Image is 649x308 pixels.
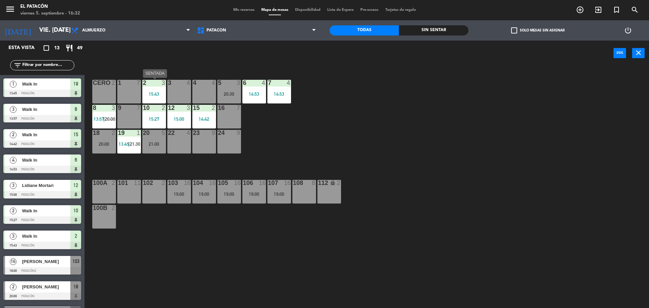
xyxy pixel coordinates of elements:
div: 7 [137,105,141,111]
span: 13:45 [119,141,129,147]
div: 112 [318,180,318,186]
span: | [128,141,130,147]
div: 19:00 [192,192,216,196]
i: close [634,49,643,57]
div: 15:00 [167,117,191,121]
div: 2 [112,180,116,186]
span: 3 [10,106,17,113]
div: 4 [187,130,191,136]
div: 14:42 [192,117,216,121]
i: power_input [616,49,624,57]
div: 9 [212,130,216,136]
span: Walk In [22,157,70,164]
span: Pre-acceso [357,8,382,12]
i: power_settings_new [624,26,632,34]
span: 49 [77,44,82,52]
div: 2 [162,105,166,111]
span: 18 [73,283,78,291]
span: Mapa de mesas [258,8,292,12]
span: 13:57 [94,116,104,122]
div: 6 [243,80,243,86]
button: power_input [614,48,626,58]
div: 7 [268,80,268,86]
div: 7 [237,105,241,111]
span: Lidiane Mortari [22,182,70,189]
span: 12 [73,181,78,189]
div: 15:27 [142,117,166,121]
button: menu [5,4,15,17]
div: 2 [337,180,341,186]
button: close [632,48,645,58]
div: 1 [137,130,141,136]
span: [PERSON_NAME] [22,258,70,265]
i: lock [330,180,336,186]
span: Walk In [22,131,70,138]
div: 107 [268,180,268,186]
span: Walk In [22,233,70,240]
span: 13 [54,44,59,52]
div: SENTADA [143,69,167,78]
span: Walk In [22,80,70,88]
div: 3 [162,80,166,86]
div: 16 [259,180,266,186]
span: | [103,116,105,122]
div: 4 [287,80,291,86]
div: 19:00 [167,192,191,196]
div: 16 [209,180,216,186]
span: 103 [72,257,79,265]
span: 3 [10,182,17,189]
div: viernes 5. septiembre - 16:32 [20,10,80,17]
span: Lista de Espera [324,8,357,12]
div: 8 [312,180,316,186]
span: 3 [10,233,17,240]
span: 21:30 [130,141,140,147]
span: Mis reservas [230,8,258,12]
span: 16 [10,258,17,265]
div: 3 [237,80,241,86]
span: 20:00 [105,116,115,122]
div: 108 [293,180,293,186]
i: menu [5,4,15,14]
i: arrow_drop_down [58,26,66,34]
div: 20:30 [217,92,241,96]
span: 2 [10,284,17,290]
div: 2 [112,130,116,136]
i: restaurant [65,44,73,52]
i: search [631,6,639,14]
span: Walk In [22,106,70,113]
div: 4 [262,80,266,86]
div: 3 [112,105,116,111]
div: 16 [234,180,241,186]
div: 21:00 [142,142,166,146]
i: add_circle_outline [576,6,584,14]
div: 19:00 [217,192,241,196]
div: 106 [243,180,243,186]
div: 2 [212,105,216,111]
span: Almuerzo [82,28,105,33]
div: 16 [184,180,191,186]
div: 4 [187,80,191,86]
span: [PERSON_NAME] [22,283,70,290]
span: Disponibilidad [292,8,324,12]
div: 9 [237,130,241,136]
div: 14:53 [267,92,291,96]
span: Tarjetas de regalo [382,8,419,12]
div: Sin sentar [399,25,468,35]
